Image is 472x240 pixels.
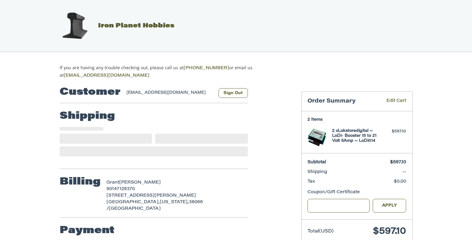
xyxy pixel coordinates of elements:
[106,194,196,198] span: [STREET_ADDRESS][PERSON_NAME]
[219,88,248,98] button: Sign Out
[307,189,406,196] div: Coupon/Gift Certificate
[60,224,115,237] h2: Payment
[307,180,315,184] span: Tax
[119,180,161,185] span: [PERSON_NAME]
[394,180,406,184] span: $0.00
[64,74,150,78] a: [EMAIL_ADDRESS][DOMAIN_NAME]
[184,66,229,70] a: [PHONE_NUMBER]
[126,90,212,98] div: [EMAIL_ADDRESS][DOMAIN_NAME]
[106,187,135,191] span: 90147129370
[60,64,272,79] p: If you are having any trouble checking out, please call us at or email us at
[307,199,370,213] input: Gift Certificate or Coupon Code
[60,110,115,122] h2: Shipping
[307,98,377,105] h3: Order Summary
[402,170,406,174] span: --
[53,23,175,29] a: Iron Planet Hobbies
[390,160,406,165] span: $597.10
[60,86,120,98] h2: Customer
[160,200,189,204] span: [US_STATE],
[377,98,406,105] a: Edit Cart
[307,170,327,174] span: Shipping
[307,160,326,165] span: Subtotal
[98,23,175,29] span: Iron Planet Hobbies
[381,128,406,135] div: $597.10
[307,117,406,122] h3: 2 Items
[59,10,90,41] img: Iron Planet Hobbies
[60,176,101,188] h2: Billing
[373,227,406,236] span: $597.10
[307,229,334,234] span: Total (USD)
[109,207,161,211] span: [GEOGRAPHIC_DATA]
[106,180,119,185] span: Grant
[106,200,160,204] span: [GEOGRAPHIC_DATA],
[332,128,380,144] h4: 2 x Lokstoredigital ~ LoDi- Booster 15 to 21 Volt 5Amp ~ LoDi014
[373,199,406,213] button: Apply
